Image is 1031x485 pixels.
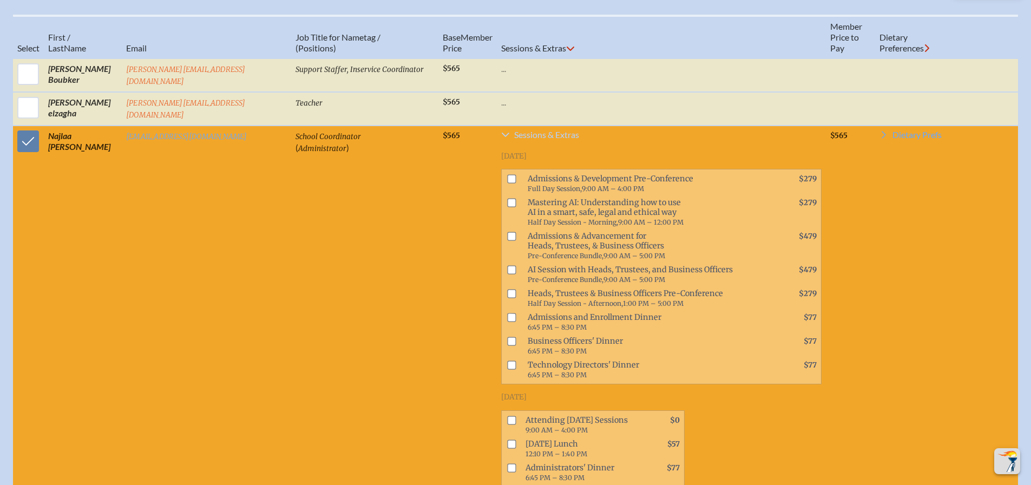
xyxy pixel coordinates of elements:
[528,276,603,284] span: Pre-Conference Bundle,
[443,131,460,140] span: $565
[799,289,817,298] span: $279
[804,361,817,370] span: $77
[875,16,960,58] th: Diet
[994,448,1020,474] button: Scroll Top
[892,130,942,139] span: Dietary Prefs
[830,131,848,140] span: $565
[501,97,822,108] p: ...
[996,450,1018,472] img: To the top
[523,310,773,334] span: Admissions and Enrollment Dinner
[438,16,497,58] th: Memb
[528,323,587,331] span: 6:45 PM – 8:30 PM
[44,92,122,126] td: [PERSON_NAME] elzagha
[443,32,461,42] span: Base
[528,371,587,379] span: 6:45 PM – 8:30 PM
[523,358,773,382] span: Technology Directors' Dinner
[126,132,247,141] a: [EMAIL_ADDRESS][DOMAIN_NAME]
[804,313,817,322] span: $77
[295,65,424,74] span: Support Staffer, Inservice Coordinator
[623,299,684,307] span: 1:00 PM – 5:00 PM
[291,16,438,58] th: Job Title for Nametag / (Positions)
[48,43,64,53] span: Last
[528,185,582,193] span: Full Day Session,
[526,426,588,434] span: 9:00 AM – 4:00 PM
[603,252,665,260] span: 9:00 AM – 5:00 PM
[799,198,817,207] span: $279
[17,43,40,53] span: Select
[346,142,349,153] span: )
[523,229,773,263] span: Admissions & Advancement for Heads, Trustees, & Business Officers
[295,142,298,153] span: (
[523,286,773,310] span: Heads, Trustees & Business Officers Pre-Conference
[667,463,680,473] span: $77
[826,16,875,58] th: Member Price to Pay
[501,392,527,402] span: [DATE]
[443,43,462,53] span: Price
[521,437,636,461] span: [DATE] Lunch
[126,99,246,120] a: [PERSON_NAME][EMAIL_ADDRESS][DOMAIN_NAME]
[521,413,636,437] span: Attending [DATE] Sessions
[521,461,636,484] span: Administrators' Dinner
[514,130,579,139] span: Sessions & Extras
[670,416,680,425] span: $0
[485,32,492,42] span: er
[298,144,346,153] span: Administrator
[523,172,773,195] span: Admissions & Development Pre-Conference
[497,16,826,58] th: Sessions & Extras
[799,174,817,183] span: $279
[443,64,460,73] span: $565
[879,32,924,53] span: ary Preferences
[44,16,122,58] th: Name
[295,99,323,108] span: Teacher
[48,32,70,42] span: First /
[295,132,361,141] span: School Coordinator
[501,63,822,74] p: ...
[667,440,680,449] span: $57
[523,334,773,358] span: Business Officers' Dinner
[879,130,942,143] a: Dietary Prefs
[122,16,291,58] th: Email
[44,58,122,92] td: [PERSON_NAME] Boubker
[799,232,817,241] span: $479
[443,97,460,107] span: $565
[804,337,817,346] span: $77
[528,347,587,355] span: 6:45 PM – 8:30 PM
[501,130,822,143] a: Sessions & Extras
[528,299,623,307] span: Half Day Session - Afternoon,
[523,263,773,286] span: AI Session with Heads, Trustees, and Business Officers
[528,252,603,260] span: Pre-Conference Bundle,
[526,474,585,482] span: 6:45 PM – 8:30 PM
[501,152,527,161] span: [DATE]
[582,185,644,193] span: 9:00 AM – 4:00 PM
[799,265,817,274] span: $479
[603,276,665,284] span: 9:00 AM – 5:00 PM
[528,218,618,226] span: Half Day Session - Morning,
[526,450,587,458] span: 12:10 PM – 1:40 PM
[126,65,246,86] a: [PERSON_NAME][EMAIL_ADDRESS][DOMAIN_NAME]
[523,195,773,229] span: Mastering AI: Understanding how to use AI in a smart, safe, legal and ethical way
[618,218,684,226] span: 9:00 AM – 12:00 PM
